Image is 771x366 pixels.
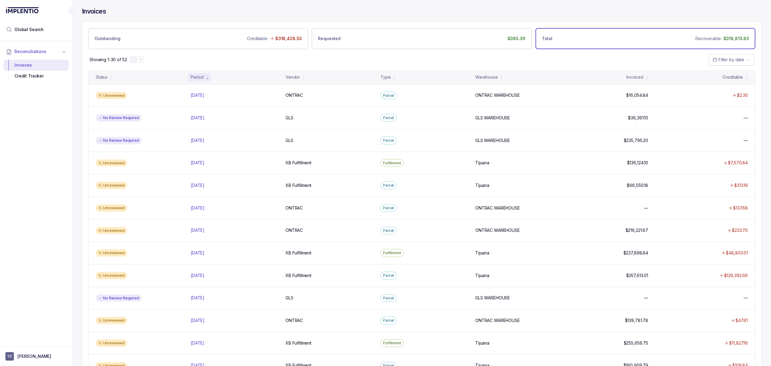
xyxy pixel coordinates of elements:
[644,205,648,211] p: —
[475,340,489,346] p: Tijuana
[89,57,127,63] div: Remaining page entries
[475,74,498,80] div: Warehouse
[191,205,204,211] p: [DATE]
[383,93,394,99] p: Parcel
[628,115,648,121] p: $36,361.10
[507,36,526,42] p: $385.30
[191,340,204,346] p: [DATE]
[286,137,293,144] p: GLS
[475,273,489,279] p: Tijuana
[96,114,142,121] div: No Review Required
[732,227,748,233] p: $223.70
[286,182,311,188] p: XB Fulfillment
[191,115,204,121] p: [DATE]
[96,204,127,212] div: Unreviewed
[626,92,648,98] p: $16,054.84
[14,27,44,33] span: Global Search
[82,7,106,16] h4: Invoices
[713,57,744,63] search: Date Range Picker
[744,115,748,121] p: —
[542,36,552,42] p: Total
[728,160,748,166] p: $7,570.84
[17,353,51,359] p: [PERSON_NAME]
[96,317,127,324] div: Unreviewed
[286,74,300,80] div: Vendor
[733,205,748,211] p: $137.68
[8,71,64,81] div: Credit Tracker
[286,92,303,98] p: ONTRAC
[383,160,401,166] p: Fulfillment
[96,74,108,80] div: Status
[138,57,144,63] button: Next Page
[726,250,748,256] p: $48,803.01
[191,250,204,256] p: [DATE]
[247,36,267,42] p: Creditable
[624,137,648,144] p: $235,795.20
[475,182,489,188] p: Tijuana
[383,205,394,211] p: Parcel
[626,227,648,233] p: $219,221.67
[729,340,748,346] p: $11,827.16
[286,115,293,121] p: GLS
[475,115,510,121] p: GLS WAREHOUSE
[96,159,127,167] div: Unreviewed
[286,295,293,301] p: GLS
[191,182,204,188] p: [DATE]
[383,182,394,188] p: Parcel
[623,250,648,256] p: $237,898.84
[724,273,748,279] p: $139,392.66
[380,74,391,80] div: Type
[475,205,520,211] p: ONTRAC WAREHOUSE
[275,36,302,42] p: $318,428.53
[286,317,303,323] p: ONTRAC
[96,295,142,302] div: No Review Required
[723,74,743,80] div: Creditable
[191,317,204,323] p: [DATE]
[286,273,311,279] p: XB Fulfillment
[318,36,341,42] p: Requested
[191,273,204,279] p: [DATE]
[96,182,127,189] div: Unreviewed
[96,339,127,347] div: Unreviewed
[286,160,311,166] p: XB Fulfillment
[383,295,394,301] p: Parcel
[626,74,643,80] div: Invoiced
[627,182,648,188] p: $66,550.18
[96,249,127,257] div: Unreviewed
[191,74,204,80] div: Period
[734,182,748,188] p: $313.19
[744,295,748,301] p: —
[96,227,127,234] div: Unreviewed
[475,317,520,323] p: ONTRAC WAREHOUSE
[627,160,648,166] p: $136,124.10
[191,227,204,233] p: [DATE]
[95,36,120,42] p: Outstanding
[475,250,489,256] p: Tijuana
[626,273,648,279] p: $357,613.01
[475,137,510,144] p: GLS WAREHOUSE
[695,36,721,42] p: Recoverable
[5,352,67,361] button: User initials[PERSON_NAME]
[191,295,204,301] p: [DATE]
[475,160,489,166] p: Tijuana
[286,205,303,211] p: ONTRAC
[4,45,69,58] button: Reconciliations
[8,60,64,71] div: Invoices
[4,58,69,83] div: Reconciliations
[286,340,311,346] p: XB Fulfillment
[475,227,520,233] p: ONTRAC WAREHOUSE
[383,137,394,144] p: Parcel
[69,7,76,14] div: Collapse Icon
[383,228,394,234] p: Parcel
[737,92,748,98] p: $2.30
[744,137,748,144] p: —
[475,92,520,98] p: ONTRAC WAREHOUSE
[96,92,127,99] div: Unreviewed
[723,36,749,42] p: $318,813.83
[96,137,142,144] div: No Review Required
[709,54,754,65] button: Date Range Picker
[383,115,394,121] p: Parcel
[14,49,46,55] span: Reconciliations
[286,227,303,233] p: ONTRAC
[286,250,311,256] p: XB Fulfillment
